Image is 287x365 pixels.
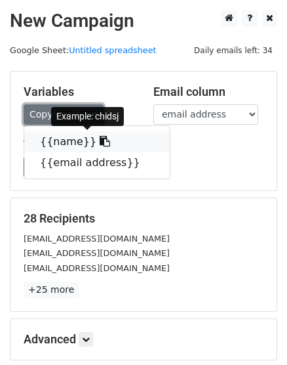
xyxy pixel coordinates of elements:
span: Daily emails left: 34 [189,43,277,58]
a: {{email address}} [24,152,170,173]
h5: Advanced [24,332,263,347]
a: +25 more [24,282,79,298]
small: [EMAIL_ADDRESS][DOMAIN_NAME] [24,263,170,273]
h5: 28 Recipients [24,211,263,226]
div: 聊天小组件 [221,302,287,365]
h5: Email column [153,85,263,99]
h2: New Campaign [10,10,277,32]
iframe: Chat Widget [221,302,287,365]
a: {{name}} [24,131,170,152]
h5: Variables [24,85,134,99]
small: Google Sheet: [10,45,157,55]
small: [EMAIL_ADDRESS][DOMAIN_NAME] [24,234,170,244]
small: [EMAIL_ADDRESS][DOMAIN_NAME] [24,248,170,258]
a: Untitled spreadsheet [69,45,156,55]
a: Daily emails left: 34 [189,45,277,55]
a: Copy/paste... [24,104,104,125]
div: Example: chidsj [51,107,124,126]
